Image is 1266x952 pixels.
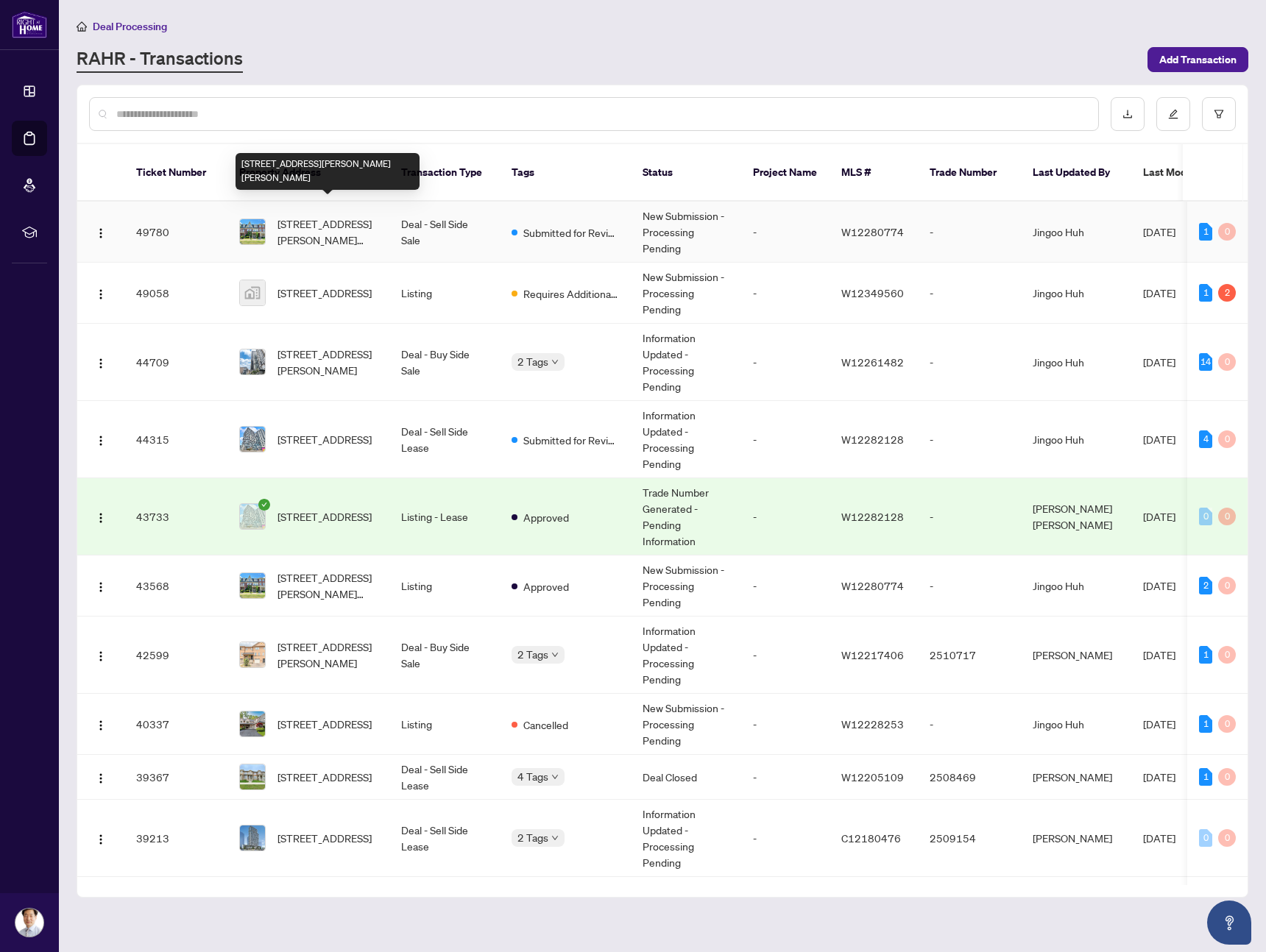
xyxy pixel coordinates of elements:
[1111,97,1145,131] button: download
[741,144,830,202] th: Project Name
[236,153,420,190] div: [STREET_ADDRESS][PERSON_NAME][PERSON_NAME]
[918,324,1021,401] td: -
[240,764,265,789] img: thumbnail-img
[89,220,113,244] button: Logo
[240,642,265,667] img: thumbnail-img
[523,717,568,733] span: Cancelled
[1199,430,1212,448] div: 4
[124,144,227,202] th: Ticket Number
[841,831,901,845] span: C12180476
[551,358,559,366] span: down
[95,834,107,845] img: Logo
[551,651,559,658] span: down
[841,355,904,369] span: W12261482
[124,555,227,617] td: 43568
[1168,109,1178,119] span: edit
[523,285,619,302] span: Requires Additional Docs
[631,324,741,401] td: Information Updated - Processing Pending
[631,263,741,324] td: New Submission - Processing Pending
[918,755,1021,800] td: 2508469
[95,227,107,239] img: Logo
[77,21,87,32] span: home
[1021,478,1131,555] td: [PERSON_NAME] [PERSON_NAME]
[277,346,378,378] span: [STREET_ADDRESS][PERSON_NAME]
[841,286,904,299] span: W12349560
[517,768,548,785] span: 4 Tags
[1156,97,1190,131] button: edit
[124,617,227,694] td: 42599
[741,555,830,617] td: -
[1122,109,1133,119] span: download
[277,639,378,671] span: [STREET_ADDRESS][PERSON_NAME]
[1199,223,1212,241] div: 1
[277,431,372,447] span: [STREET_ADDRESS]
[741,478,830,555] td: -
[389,694,500,755] td: Listing
[1218,508,1236,525] div: 0
[741,694,830,755] td: -
[1131,144,1264,202] th: Last Modified Date
[741,401,830,478] td: -
[551,834,559,842] span: down
[277,830,372,846] span: [STREET_ADDRESS]
[1218,577,1236,594] div: 0
[631,555,741,617] td: New Submission - Processing Pending
[95,288,107,300] img: Logo
[1199,508,1212,525] div: 0
[841,510,904,523] span: W12282128
[389,800,500,877] td: Deal - Sell Side Lease
[1021,202,1131,263] td: Jingoo Huh
[1147,47,1248,72] button: Add Transaction
[240,504,265,529] img: thumbnail-img
[1021,694,1131,755] td: Jingoo Huh
[124,401,227,478] td: 44315
[1214,109,1224,119] span: filter
[918,478,1021,555] td: -
[830,144,918,202] th: MLS #
[389,401,500,478] td: Deal - Sell Side Lease
[741,617,830,694] td: -
[124,324,227,401] td: 44709
[1021,755,1131,800] td: [PERSON_NAME]
[124,202,227,263] td: 49780
[741,800,830,877] td: -
[841,770,904,784] span: W12205109
[918,202,1021,263] td: -
[240,280,265,305] img: thumbnail-img
[1199,284,1212,302] div: 1
[1218,284,1236,302] div: 2
[240,711,265,736] img: thumbnail-img
[389,755,500,800] td: Deal - Sell Side Lease
[124,755,227,800] td: 39367
[741,263,830,324] td: -
[240,427,265,452] img: thumbnail-img
[389,617,500,694] td: Deal - Buy Side Sale
[631,478,741,555] td: Trade Number Generated - Pending Information
[1199,353,1212,371] div: 14
[1207,901,1251,945] button: Open asap
[1143,831,1175,845] span: [DATE]
[918,555,1021,617] td: -
[1143,648,1175,661] span: [DATE]
[277,569,378,602] span: [STREET_ADDRESS][PERSON_NAME][PERSON_NAME]
[1143,770,1175,784] span: [DATE]
[1143,225,1175,238] span: [DATE]
[517,646,548,663] span: 2 Tags
[1218,646,1236,664] div: 0
[227,144,389,202] th: Property Address
[389,555,500,617] td: Listing
[124,694,227,755] td: 40337
[89,765,113,789] button: Logo
[12,11,47,38] img: logo
[89,712,113,736] button: Logo
[631,755,741,800] td: Deal Closed
[1218,430,1236,448] div: 0
[523,578,569,594] span: Approved
[1143,164,1233,180] span: Last Modified Date
[500,144,631,202] th: Tags
[1218,223,1236,241] div: 0
[93,20,167,33] span: Deal Processing
[918,263,1021,324] td: -
[89,350,113,374] button: Logo
[1143,433,1175,446] span: [DATE]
